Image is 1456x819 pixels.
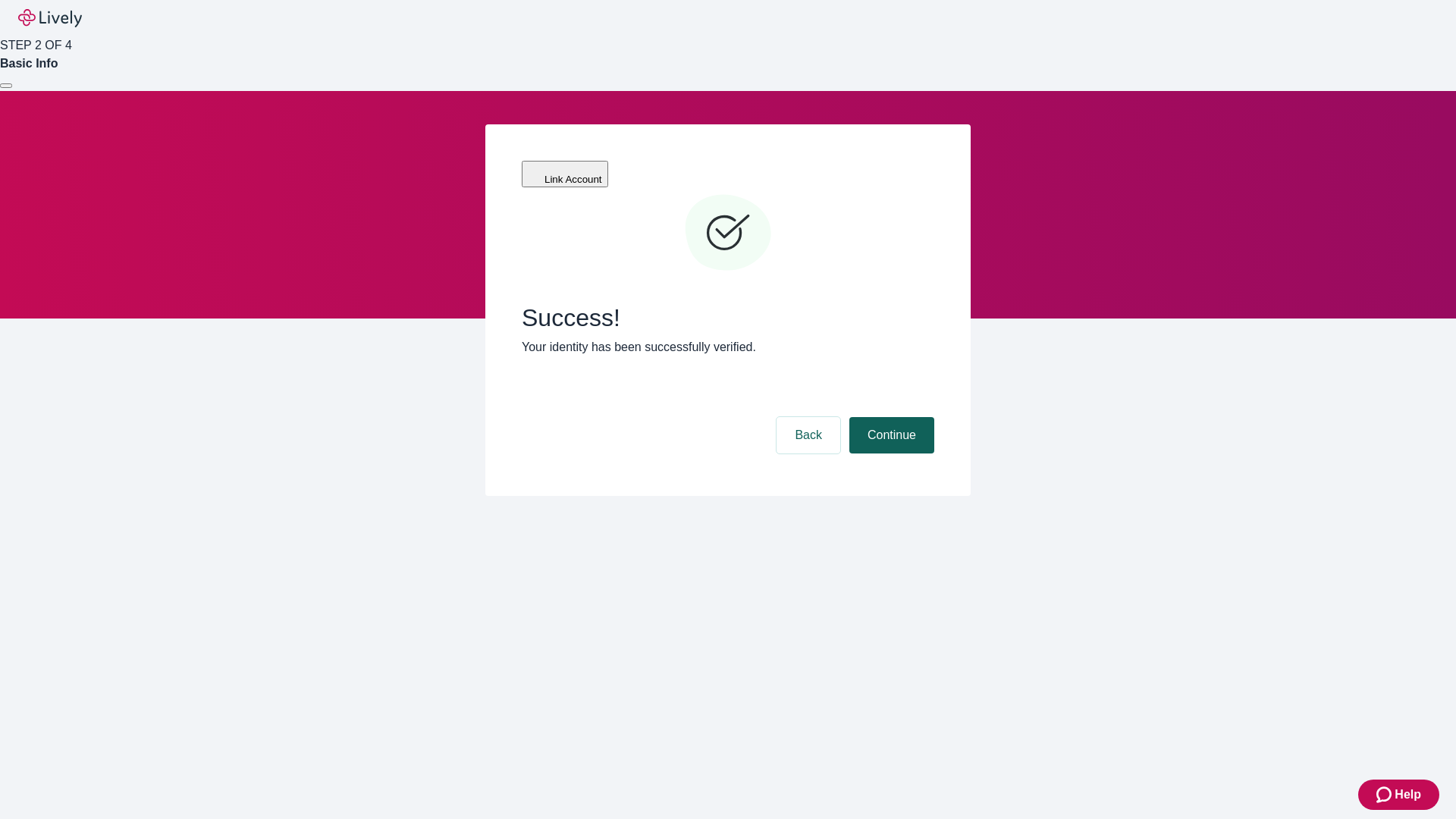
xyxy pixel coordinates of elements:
button: Back [777,417,840,453]
svg: Checkmark icon [682,188,773,279]
p: Your identity has been successfully verified. [522,338,934,356]
button: Link Account [522,161,608,187]
button: Continue [849,417,934,453]
button: Zendesk support iconHelp [1358,780,1439,810]
img: Lively [18,9,82,27]
span: Success! [522,303,934,332]
span: Help [1395,786,1421,804]
svg: Zendesk support icon [1376,786,1395,804]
